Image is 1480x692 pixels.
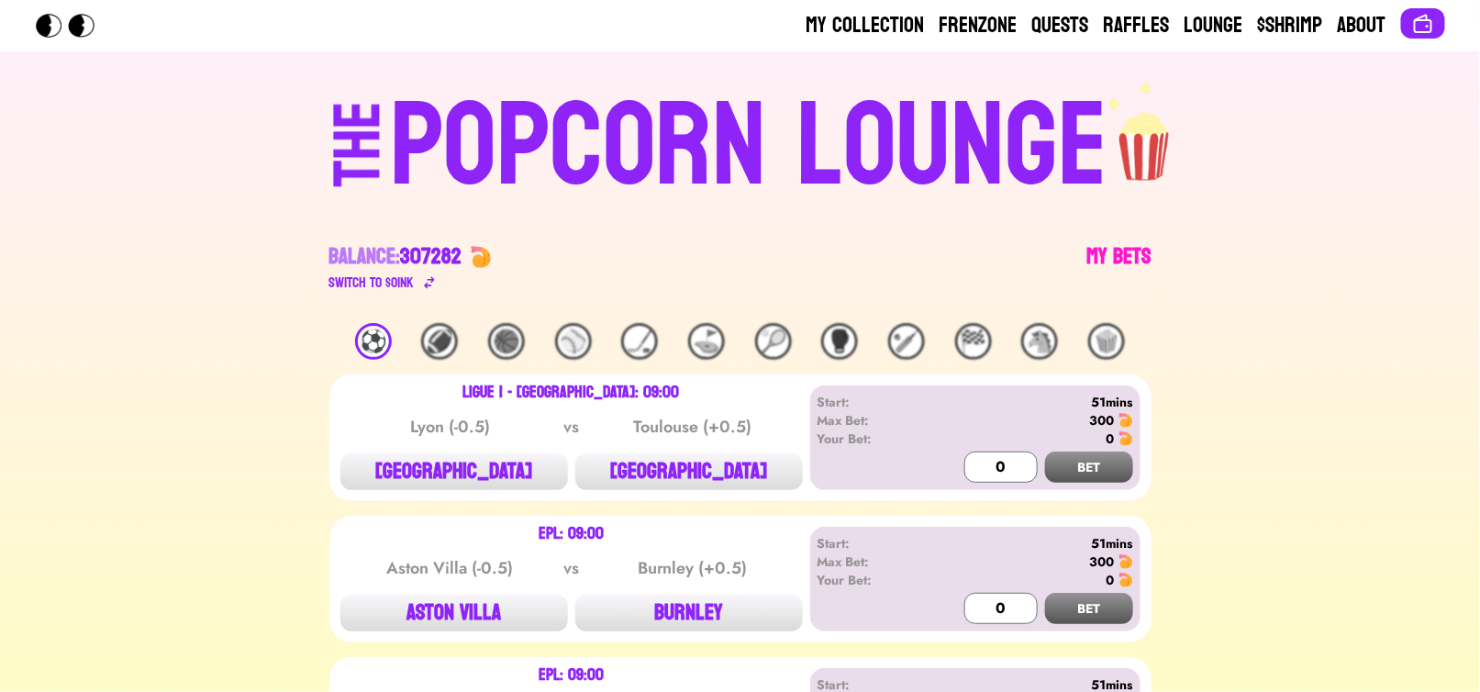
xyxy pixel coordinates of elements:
div: Your Bet: [818,571,923,589]
img: 🍤 [1118,413,1133,428]
div: Switch to $ OINK [329,272,415,294]
div: ⚾️ [555,323,592,360]
img: 🍤 [1118,431,1133,446]
img: popcorn [1108,81,1184,184]
div: POPCORN LOUNGE [390,88,1108,206]
div: 🏁 [955,323,992,360]
img: Popcorn [36,14,109,38]
img: 🍤 [1118,554,1133,569]
div: Aston Villa (-0.5) [357,555,542,581]
button: ASTON VILLA [340,595,568,631]
div: 🏈 [421,323,458,360]
div: Your Bet: [818,430,923,448]
button: BET [1045,593,1133,624]
div: THE [325,102,391,224]
div: 🍿 [1088,323,1125,360]
div: 0 [1107,430,1115,448]
div: Start: [818,534,923,552]
div: Max Bet: [818,411,923,430]
a: $Shrimp [1258,11,1323,40]
button: [GEOGRAPHIC_DATA] [575,453,803,490]
div: vs [560,414,583,440]
div: 51mins [922,393,1132,411]
button: [GEOGRAPHIC_DATA] [340,453,568,490]
div: Ligue 1 - [GEOGRAPHIC_DATA]: 09:00 [463,385,680,400]
a: About [1338,11,1386,40]
div: 🏒 [621,323,658,360]
a: Frenzone [940,11,1018,40]
div: 🥊 [821,323,858,360]
img: 🍤 [470,246,492,268]
div: Balance: [329,242,462,272]
div: 300 [1090,552,1115,571]
a: Quests [1032,11,1089,40]
div: Toulouse (+0.5) [600,414,785,440]
div: Lyon (-0.5) [357,414,542,440]
span: 307282 [401,237,462,276]
div: 51mins [922,534,1132,552]
a: Lounge [1185,11,1243,40]
div: ⛳️ [688,323,725,360]
div: vs [560,555,583,581]
a: My Bets [1087,242,1152,294]
div: 🎾 [755,323,792,360]
div: 0 [1107,571,1115,589]
div: EPL: 09:00 [539,527,604,541]
a: Raffles [1104,11,1170,40]
div: ⚽️ [355,323,392,360]
div: 🐴 [1021,323,1058,360]
a: THEPOPCORN LOUNGEpopcorn [175,81,1306,206]
div: 300 [1090,411,1115,430]
button: BET [1045,452,1133,483]
div: 🏀 [488,323,525,360]
img: 🍤 [1118,573,1133,587]
div: EPL: 09:00 [539,668,604,683]
div: Burnley (+0.5) [600,555,785,581]
a: My Collection [807,11,925,40]
img: Connect wallet [1412,13,1434,35]
div: Start: [818,393,923,411]
div: 🏏 [888,323,925,360]
div: Max Bet: [818,552,923,571]
button: BURNLEY [575,595,803,631]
